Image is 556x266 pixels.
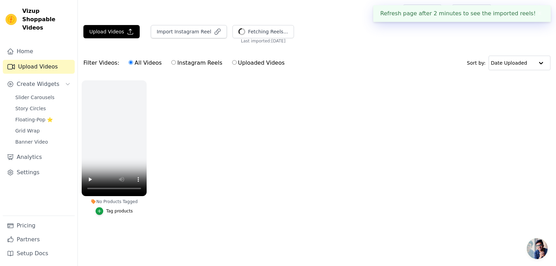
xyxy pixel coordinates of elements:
[403,5,442,18] a: Help Setup
[15,94,55,101] span: Slider Carousels
[497,5,550,17] button: F Fashion Towine
[11,126,75,136] a: Grid Wrap
[11,137,75,147] a: Banner Video
[15,105,46,112] span: Story Circles
[171,60,176,65] input: Instagram Reels
[151,25,227,38] button: Import Instagram Reel
[17,80,59,88] span: Create Widgets
[6,14,17,25] img: Vizup
[171,58,222,67] label: Instagram Reels
[3,166,75,179] a: Settings
[106,208,133,214] div: Tag products
[452,5,492,18] a: Book Demo
[232,25,294,38] button: Fetching Reels...
[373,5,551,22] div: Refresh page after 2 minutes to see the imported reels!
[3,219,75,233] a: Pricing
[83,25,140,38] button: Upload Videos
[15,127,40,134] span: Grid Wrap
[3,60,75,74] a: Upload Videos
[3,77,75,91] button: Create Widgets
[96,207,133,215] button: Tag products
[15,116,53,123] span: Floating-Pop ⭐
[232,60,237,65] input: Uploaded Videos
[232,58,285,67] label: Uploaded Videos
[3,247,75,260] a: Setup Docs
[467,56,551,70] div: Sort by:
[241,38,285,44] span: Last imported: [DATE]
[129,60,133,65] input: All Videos
[508,5,550,17] p: Fashion Towine
[536,9,544,18] button: Close
[82,199,147,204] div: No Products Tagged
[11,92,75,102] a: Slider Carousels
[3,150,75,164] a: Analytics
[128,58,162,67] label: All Videos
[11,104,75,113] a: Story Circles
[527,238,548,259] a: Open chat
[3,45,75,58] a: Home
[3,233,75,247] a: Partners
[15,138,48,145] span: Banner Video
[83,55,288,71] div: Filter Videos:
[22,7,72,32] span: Vizup Shoppable Videos
[11,115,75,124] a: Floating-Pop ⭐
